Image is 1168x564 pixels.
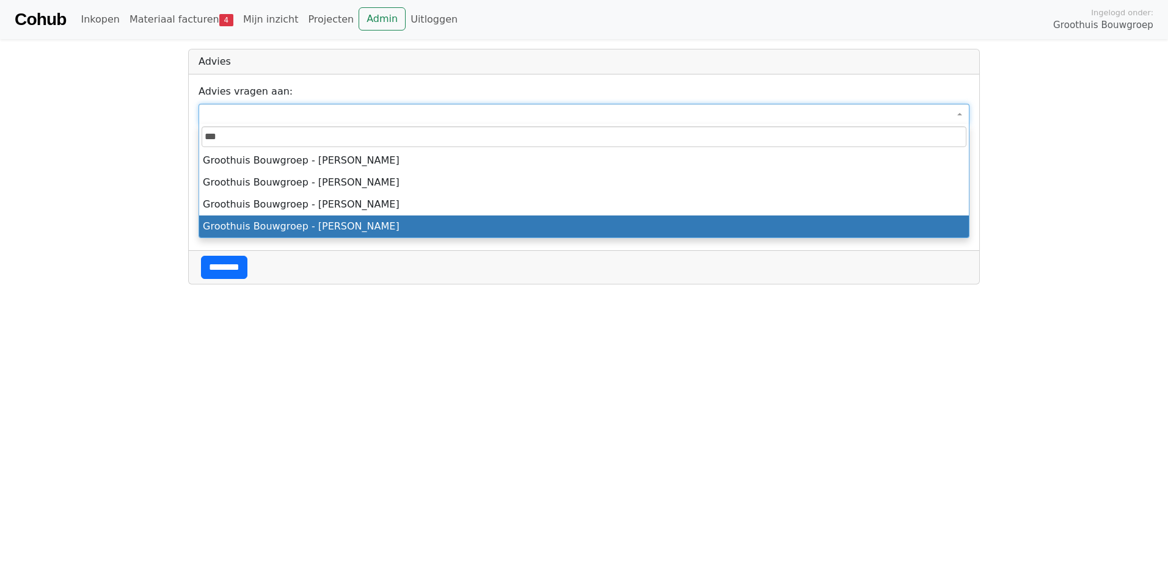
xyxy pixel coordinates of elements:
[199,172,969,193] li: Groothuis Bouwgroep - [PERSON_NAME]
[303,7,359,32] a: Projecten
[199,84,293,99] label: Advies vragen aan:
[219,14,233,26] span: 4
[359,7,406,31] a: Admin
[76,7,124,32] a: Inkopen
[199,193,969,215] li: Groothuis Bouwgroep - [PERSON_NAME]
[189,49,979,74] div: Advies
[1053,18,1153,32] span: Groothuis Bouwgroep
[199,150,969,172] li: Groothuis Bouwgroep - [PERSON_NAME]
[238,7,304,32] a: Mijn inzicht
[15,5,66,34] a: Cohub
[406,7,462,32] a: Uitloggen
[199,215,969,237] li: Groothuis Bouwgroep - [PERSON_NAME]
[125,7,238,32] a: Materiaal facturen4
[1091,7,1153,18] span: Ingelogd onder:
